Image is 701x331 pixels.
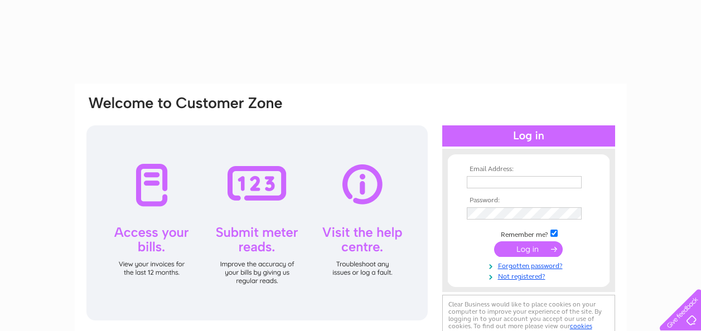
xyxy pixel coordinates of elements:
[464,165,593,173] th: Email Address:
[467,260,593,270] a: Forgotten password?
[464,228,593,239] td: Remember me?
[467,270,593,281] a: Not registered?
[464,197,593,205] th: Password:
[494,241,563,257] input: Submit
